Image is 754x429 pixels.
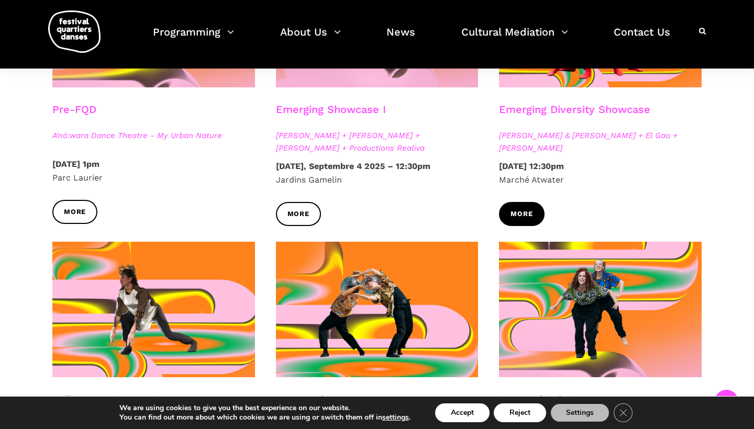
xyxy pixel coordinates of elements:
[550,403,609,422] button: Settings
[499,129,702,154] span: [PERSON_NAME] & [PERSON_NAME] + El Gao + [PERSON_NAME]
[119,403,411,413] p: We are using cookies to give you the best experience on our website.
[276,160,479,186] p: Jardins Gamelin
[276,129,479,154] span: [PERSON_NAME] + [PERSON_NAME] + [PERSON_NAME] + Productions Realiva
[276,202,321,225] a: More
[382,413,409,422] button: settings
[48,10,101,53] img: logo-fqd-med
[494,403,546,422] button: Reject
[52,200,97,223] a: More
[280,23,341,54] a: About Us
[499,160,702,186] p: Marché Atwater
[276,103,386,129] h3: Emerging Showcase I
[52,129,255,142] span: A'nó:wara Dance Theatre - My Urban Nature
[499,202,544,225] a: More
[119,413,411,422] p: You can find out more about which cookies we are using or switch them off in .
[386,23,415,54] a: News
[153,23,234,54] a: Programming
[52,159,99,169] strong: [DATE] 1pm
[499,393,590,405] a: Francophonie Day
[287,209,309,220] span: More
[614,23,670,54] a: Contact Us
[435,403,490,422] button: Accept
[276,393,387,405] a: Memory in Movement
[614,403,633,422] button: Close GDPR Cookie Banner
[52,393,195,405] a: Indigenous Dances Program
[511,209,533,220] span: More
[461,23,568,54] a: Cultural Mediation
[52,103,96,129] h3: Pre-FQD
[64,207,86,218] span: More
[276,161,430,171] strong: [DATE], Septembre 4 2025 – 12:30pm
[499,161,564,171] strong: [DATE] 12:30pm
[499,103,650,116] a: Emerging Diversity Showcase
[52,157,255,184] p: Parc Laurier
